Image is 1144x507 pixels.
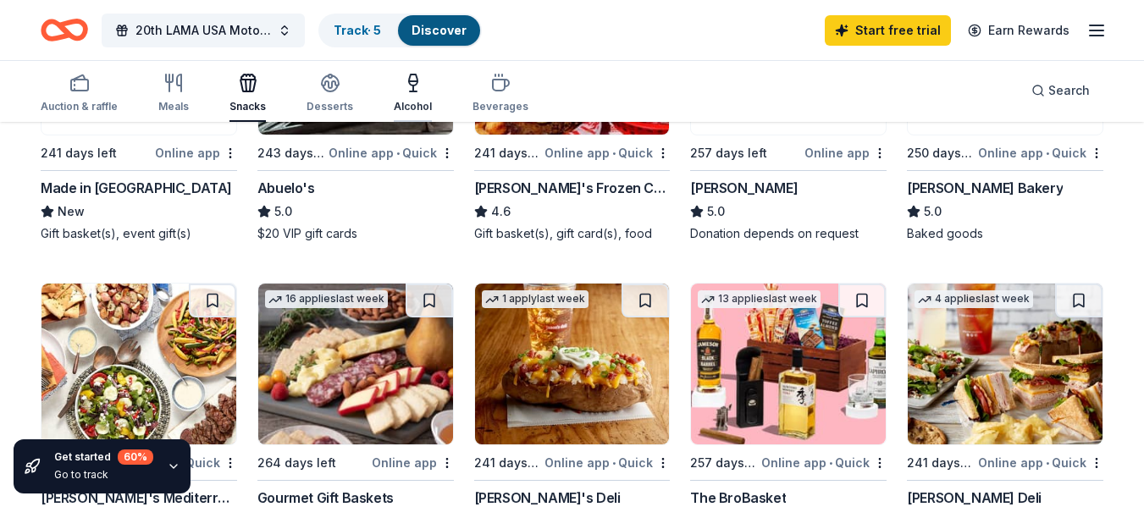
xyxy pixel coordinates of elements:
[158,100,189,113] div: Meals
[474,178,671,198] div: [PERSON_NAME]'s Frozen Custard & Steakburgers
[396,146,400,160] span: •
[829,456,832,470] span: •
[482,290,589,308] div: 1 apply last week
[1048,80,1090,101] span: Search
[257,178,315,198] div: Abuelo's
[690,225,887,242] div: Donation depends on request
[690,453,758,473] div: 257 days left
[394,66,432,122] button: Alcohol
[412,23,467,37] a: Discover
[257,143,325,163] div: 243 days left
[1018,74,1103,107] button: Search
[612,456,616,470] span: •
[307,66,353,122] button: Desserts
[54,468,153,482] div: Go to track
[907,143,975,163] div: 250 days left
[158,66,189,122] button: Meals
[229,100,266,113] div: Snacks
[924,201,942,222] span: 5.0
[958,15,1080,46] a: Earn Rewards
[690,143,767,163] div: 257 days left
[804,142,887,163] div: Online app
[691,284,886,444] img: Image for The BroBasket
[41,100,118,113] div: Auction & raffle
[698,290,821,308] div: 13 applies last week
[41,66,118,122] button: Auction & raffle
[474,143,542,163] div: 241 days left
[229,66,266,122] button: Snacks
[41,143,117,163] div: 241 days left
[274,201,292,222] span: 5.0
[978,142,1103,163] div: Online app Quick
[257,453,336,473] div: 264 days left
[135,20,271,41] span: 20th LAMA USA Motor Touring Rally
[915,290,1033,308] div: 4 applies last week
[41,284,236,444] img: Image for Taziki's Mediterranean Cafe
[58,201,85,222] span: New
[907,178,1063,198] div: [PERSON_NAME] Bakery
[372,452,454,473] div: Online app
[307,100,353,113] div: Desserts
[761,452,887,473] div: Online app Quick
[474,453,542,473] div: 241 days left
[102,14,305,47] button: 20th LAMA USA Motor Touring Rally
[41,225,237,242] div: Gift basket(s), event gift(s)
[544,452,670,473] div: Online app Quick
[978,452,1103,473] div: Online app Quick
[318,14,482,47] button: Track· 5Discover
[474,225,671,242] div: Gift basket(s), gift card(s), food
[41,10,88,50] a: Home
[908,284,1103,444] img: Image for McAlister's Deli
[155,142,237,163] div: Online app
[394,100,432,113] div: Alcohol
[707,201,725,222] span: 5.0
[1046,456,1049,470] span: •
[257,225,454,242] div: $20 VIP gift cards
[690,178,798,198] div: [PERSON_NAME]
[334,23,381,37] a: Track· 5
[54,449,153,465] div: Get started
[612,146,616,160] span: •
[473,66,528,122] button: Beverages
[265,290,388,308] div: 16 applies last week
[825,15,951,46] a: Start free trial
[491,201,511,222] span: 4.6
[475,284,670,444] img: Image for Jason's Deli
[473,100,528,113] div: Beverages
[118,449,153,465] div: 60 %
[544,142,670,163] div: Online app Quick
[907,225,1103,242] div: Baked goods
[329,142,454,163] div: Online app Quick
[907,453,975,473] div: 241 days left
[258,284,453,444] img: Image for Gourmet Gift Baskets
[1046,146,1049,160] span: •
[41,178,232,198] div: Made in [GEOGRAPHIC_DATA]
